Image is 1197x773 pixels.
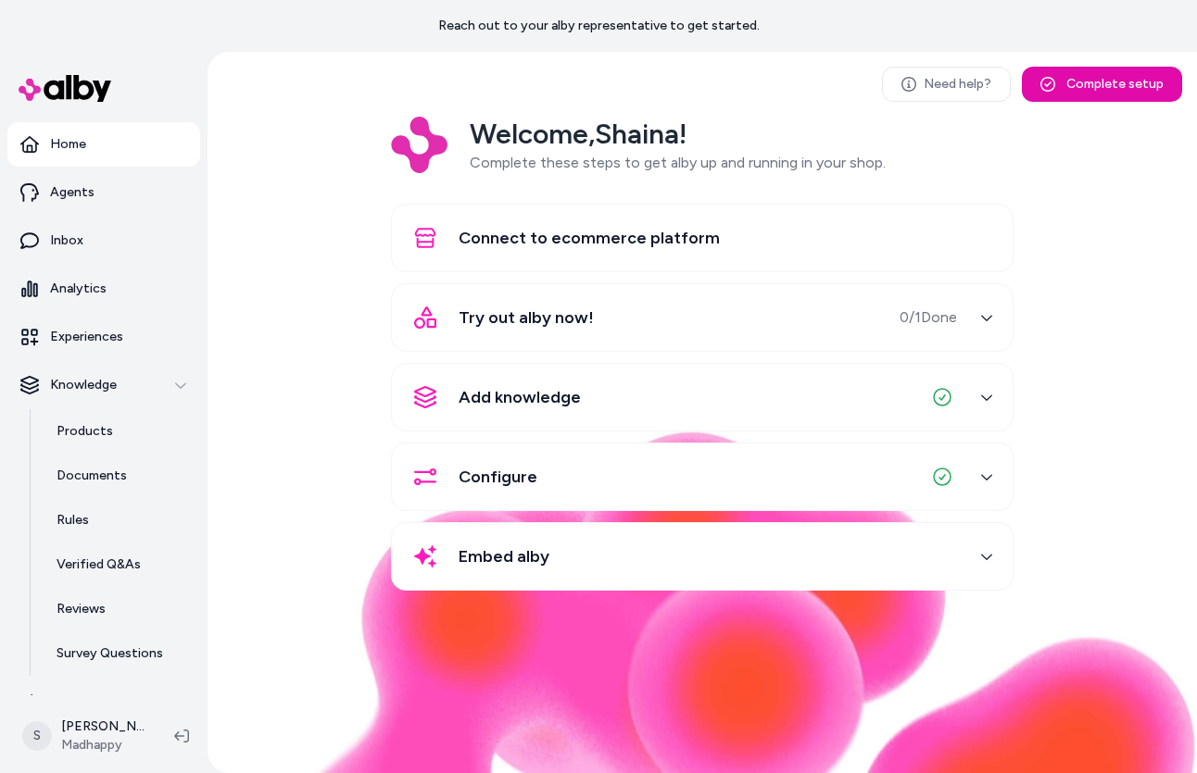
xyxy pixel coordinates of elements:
a: Home [7,122,200,167]
p: Integrations [50,692,125,711]
img: alby Logo [19,75,111,102]
span: Try out alby now! [459,305,594,330]
button: Knowledge [7,363,200,407]
button: Embed alby [403,534,1002,579]
p: Experiences [50,328,123,346]
p: Survey Questions [57,644,163,663]
a: Analytics [7,267,200,311]
span: 0 / 1 Done [900,306,957,329]
button: Connect to ecommerce platform [403,216,1002,260]
a: Verified Q&As [38,542,200,587]
a: Agents [7,170,200,215]
img: Logo [391,117,447,173]
a: Reviews [38,587,200,631]
span: Embed alby [459,543,549,569]
a: Need help? [882,67,1011,102]
p: Analytics [50,280,107,298]
span: Configure [459,464,537,490]
p: Agents [50,183,94,202]
p: Home [50,135,86,154]
a: Products [38,409,200,454]
span: S [22,721,52,751]
button: Complete setup [1022,67,1182,102]
p: Reviews [57,600,106,618]
a: Integrations [7,679,200,724]
p: Knowledge [50,376,117,394]
button: Configure [403,455,1002,499]
a: Documents [38,454,200,498]
h2: Welcome, Shaina ! [470,117,886,152]
span: Connect to ecommerce platform [459,225,720,251]
p: Reach out to your alby representative to get started. [438,17,760,35]
p: Rules [57,511,89,530]
button: Add knowledge [403,375,1002,419]
span: Complete these steps to get alby up and running in your shop. [470,154,886,171]
a: Inbox [7,218,200,263]
a: Survey Questions [38,631,200,676]
button: S[PERSON_NAME]Madhappy [11,706,159,766]
a: Experiences [7,315,200,359]
span: Add knowledge [459,384,581,410]
img: alby Bubble [208,430,1197,773]
span: Madhappy [61,736,145,754]
p: Verified Q&As [57,555,141,574]
a: Rules [38,498,200,542]
p: Documents [57,467,127,485]
p: [PERSON_NAME] [61,717,145,736]
button: Try out alby now!0/1Done [403,295,1002,340]
p: Inbox [50,231,83,250]
p: Products [57,422,113,441]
